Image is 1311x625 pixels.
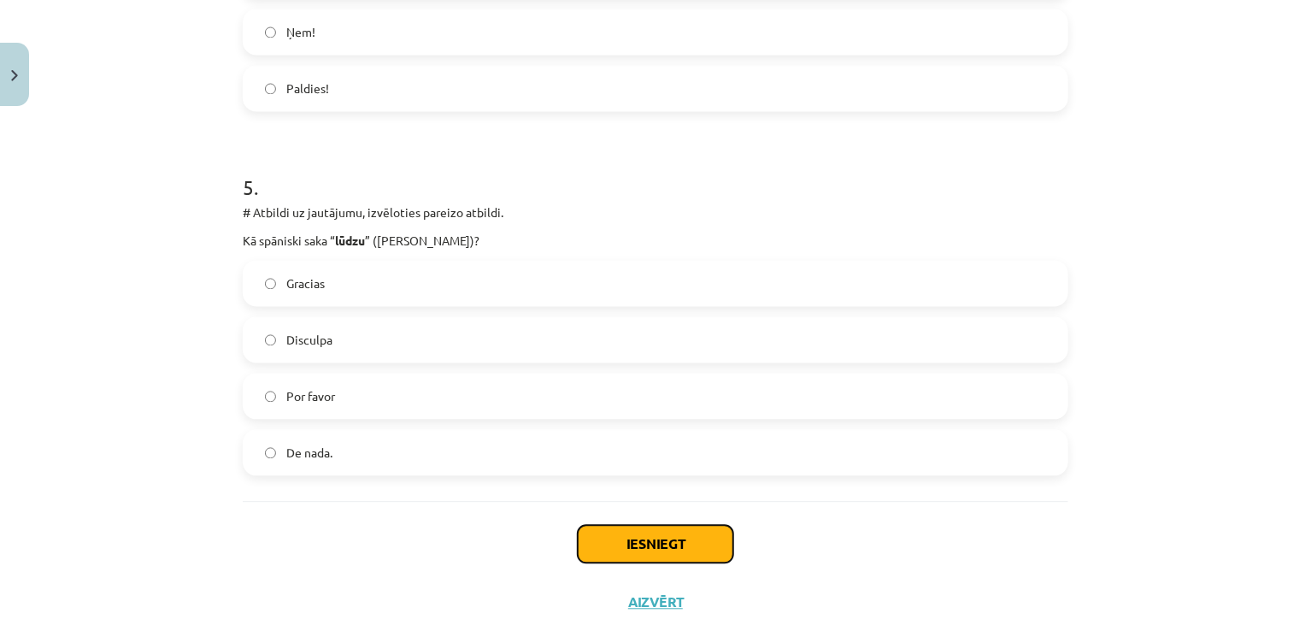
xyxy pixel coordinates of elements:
[578,525,733,563] button: Iesniegt
[265,278,276,289] input: Gracias
[286,274,325,292] span: Gracias
[286,444,332,462] span: De nada.
[286,23,315,41] span: Ņem!
[243,232,1068,250] p: Kā spāniski saka “ ” ([PERSON_NAME])?
[265,447,276,458] input: De nada.
[286,80,329,97] span: Paldies!
[286,331,332,349] span: Disculpa
[243,145,1068,198] h1: 5 .
[265,83,276,94] input: Paldies!
[286,387,335,405] span: Por favor
[265,27,276,38] input: Ņem!
[11,70,18,81] img: icon-close-lesson-0947bae3869378f0d4975bcd49f059093ad1ed9edebbc8119c70593378902aed.svg
[265,334,276,345] input: Disculpa
[265,391,276,402] input: Por favor
[335,233,365,248] strong: lūdzu
[243,203,1068,221] p: # Atbildi uz jautājumu, izvēloties pareizo atbildi.
[623,593,688,610] button: Aizvērt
